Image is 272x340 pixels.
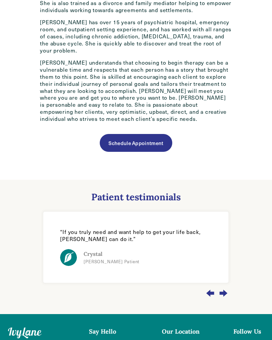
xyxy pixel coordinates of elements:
p: [PERSON_NAME] understands that choosing to begin therapy can be a vulnerable time and respects th... [40,60,232,123]
h4: Our Location [142,328,219,336]
p: [PERSON_NAME] Patient [84,260,139,265]
a: Schedule Appointment [100,134,172,152]
h3: Patient testimonials [40,192,232,203]
h4: Follow Us [231,328,264,336]
p: [PERSON_NAME] has over 15 years of psychiatric hospital, emergency room, and outpatient setting e... [40,19,232,54]
h3: Crystal [84,251,139,258]
div: Next slide [218,284,229,303]
img: IvyLane-whiteLeaf-greenCircle.png [60,249,77,266]
div: Previous slide [205,284,216,303]
h4: Say Hello [75,328,130,336]
p: “If you truly need and want help to get your life back, [PERSON_NAME] can do it.” [60,229,212,243]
